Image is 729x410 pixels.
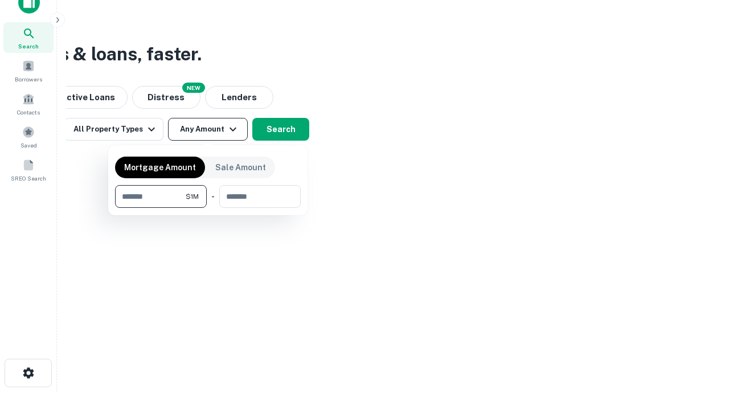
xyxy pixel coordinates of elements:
p: Mortgage Amount [124,161,196,174]
iframe: Chat Widget [672,319,729,374]
p: Sale Amount [215,161,266,174]
span: $1M [186,191,199,202]
div: - [211,185,215,208]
